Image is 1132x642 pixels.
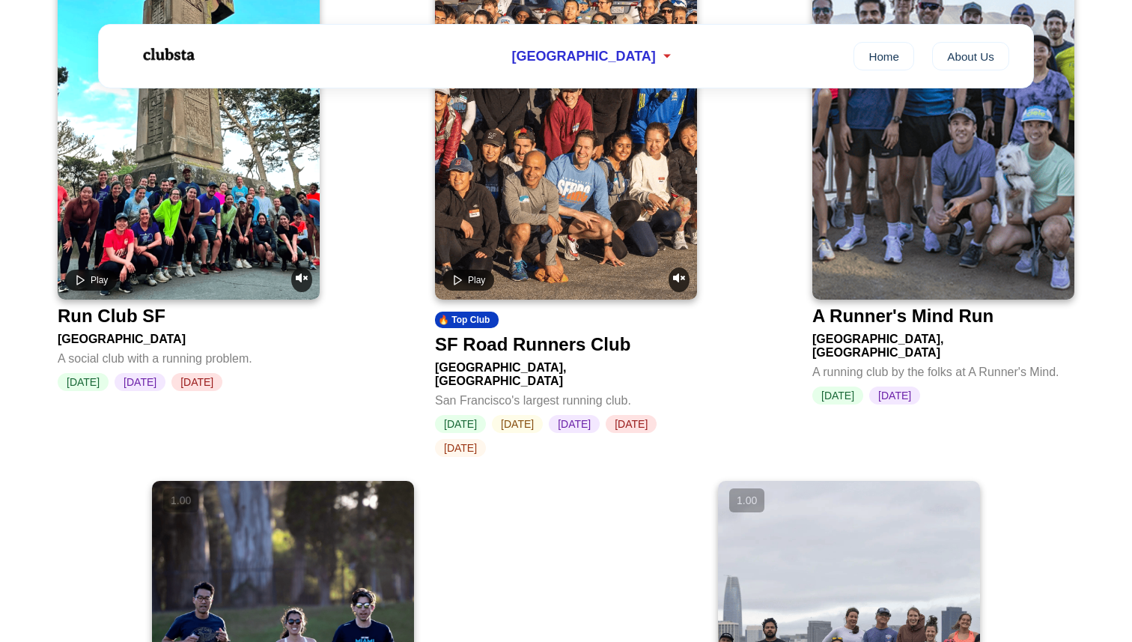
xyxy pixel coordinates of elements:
div: Run Club SF [58,306,165,327]
button: Play video [442,270,494,291]
span: [DATE] [171,373,222,391]
span: Play [468,275,485,285]
div: A social club with a running problem. [58,346,320,366]
span: [DATE] [435,439,486,457]
a: Home [853,42,914,70]
a: About Us [932,42,1009,70]
button: Play video [65,270,117,291]
button: Unmute video [669,267,690,292]
img: Logo [123,36,213,73]
div: A running club by the folks at A Runner's Mind. [812,360,1074,379]
span: Play [91,275,108,285]
div: A Runner's Mind Run [812,306,993,327]
span: [DATE] [435,415,486,433]
span: [DATE] [58,373,109,391]
div: [GEOGRAPHIC_DATA], [GEOGRAPHIC_DATA] [812,327,1074,360]
span: [DATE] [812,387,863,405]
span: [GEOGRAPHIC_DATA] [511,49,655,64]
span: [DATE] [606,415,657,433]
div: SF Road Runners Club [435,334,630,355]
div: [GEOGRAPHIC_DATA], [GEOGRAPHIC_DATA] [435,355,697,388]
button: Unmute video [291,267,312,292]
span: [DATE] [492,415,543,433]
div: San Francisco's largest running club. [435,388,697,408]
span: [DATE] [869,387,920,405]
div: 🔥 Top Club [435,312,499,328]
span: [DATE] [549,415,600,433]
span: [DATE] [115,373,165,391]
div: [GEOGRAPHIC_DATA] [58,327,320,346]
